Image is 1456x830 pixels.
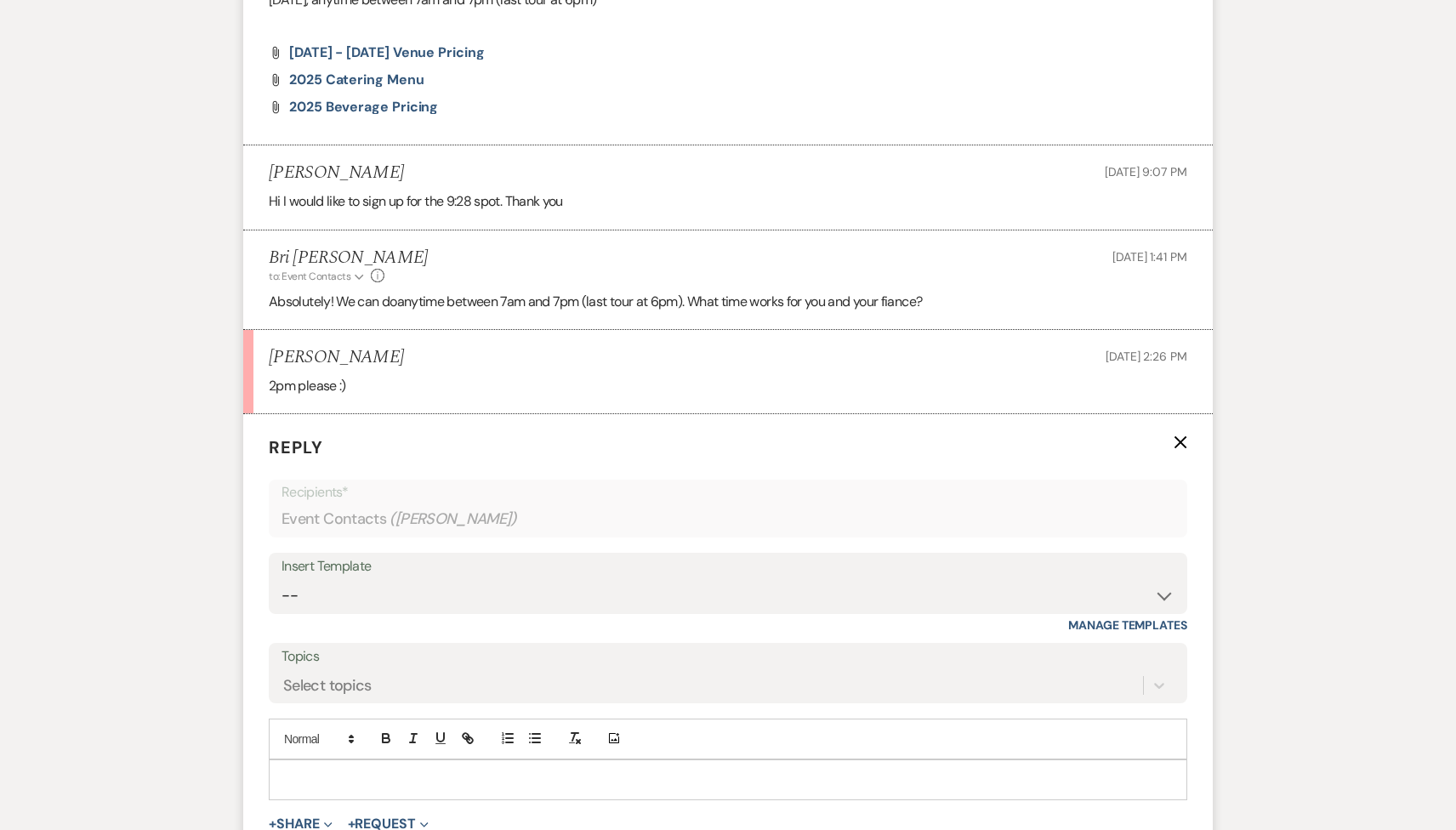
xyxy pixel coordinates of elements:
span: Reply [269,436,323,458]
span: [DATE] 2:26 PM [1106,349,1187,364]
span: 2025 Beverage Pricing [289,98,438,116]
a: [DATE] - [DATE] Venue Pricing [289,46,485,60]
h5: Bri [PERSON_NAME] [269,247,429,269]
span: 2025 Catering Menu [289,71,424,88]
span: to: Event Contacts [269,270,350,283]
span: [DATE] - [DATE] Venue Pricing [289,43,485,61]
p: Absolutely! We can do [269,291,1187,313]
p: Hi I would like to sign up for the 9:28 spot. Thank you [269,190,1187,213]
label: Topics [282,645,1174,669]
p: Recipients* [282,481,1174,503]
a: 2025 Catering Menu [289,73,424,87]
a: Manage Templates [1068,617,1187,633]
div: Event Contacts [282,503,1174,536]
span: ( [PERSON_NAME] ) [390,508,517,531]
span: [DATE] 1:41 PM [1112,249,1187,264]
div: Insert Template [282,554,1174,579]
h5: [PERSON_NAME] [269,162,404,184]
p: 2pm please :) [269,375,1187,397]
a: 2025 Beverage Pricing [289,100,438,114]
button: to: Event Contacts [269,269,367,284]
h5: [PERSON_NAME] [269,347,404,368]
div: Select topics [283,674,372,696]
span: [DATE] 9:07 PM [1105,164,1187,179]
span: anytime between 7am and 7pm (last tour at 6pm). What time works for you and your fiance? [397,293,923,310]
